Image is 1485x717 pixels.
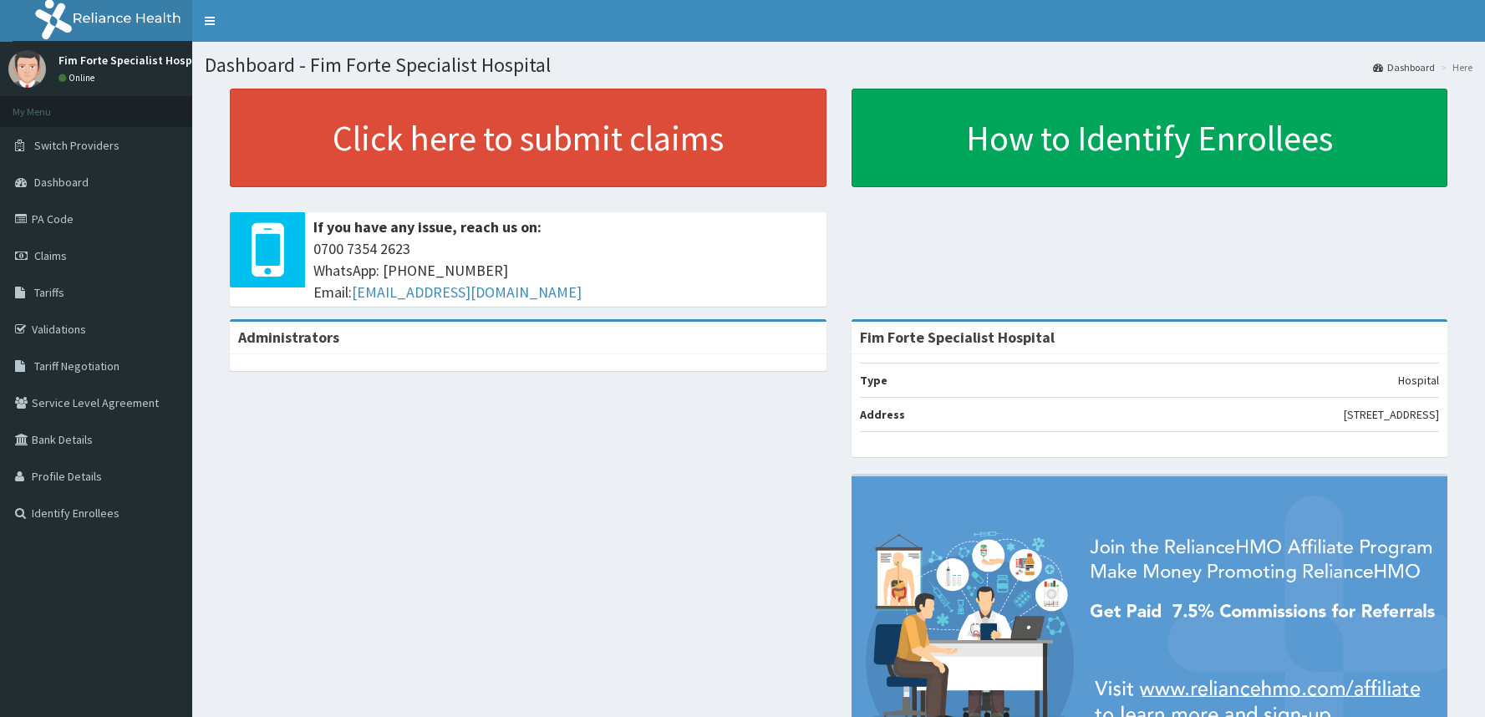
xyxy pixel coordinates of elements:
b: Type [860,373,887,388]
p: Hospital [1398,372,1439,389]
b: Address [860,407,905,422]
p: Fim Forte Specialist Hospital [58,54,211,66]
a: Click here to submit claims [230,89,826,187]
span: Claims [34,248,67,263]
img: User Image [8,50,46,88]
a: Online [58,72,99,84]
span: Dashboard [34,175,89,190]
span: Tariffs [34,285,64,300]
a: Dashboard [1373,60,1435,74]
strong: Fim Forte Specialist Hospital [860,328,1055,347]
span: 0700 7354 2623 WhatsApp: [PHONE_NUMBER] Email: [313,238,818,303]
b: If you have any issue, reach us on: [313,217,542,236]
li: Here [1437,60,1472,74]
a: How to Identify Enrollees [852,89,1448,187]
h1: Dashboard - Fim Forte Specialist Hospital [205,54,1472,76]
a: [EMAIL_ADDRESS][DOMAIN_NAME] [352,282,582,302]
p: [STREET_ADDRESS] [1344,406,1439,423]
span: Switch Providers [34,138,120,153]
span: Tariff Negotiation [34,358,120,374]
b: Administrators [238,328,339,347]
